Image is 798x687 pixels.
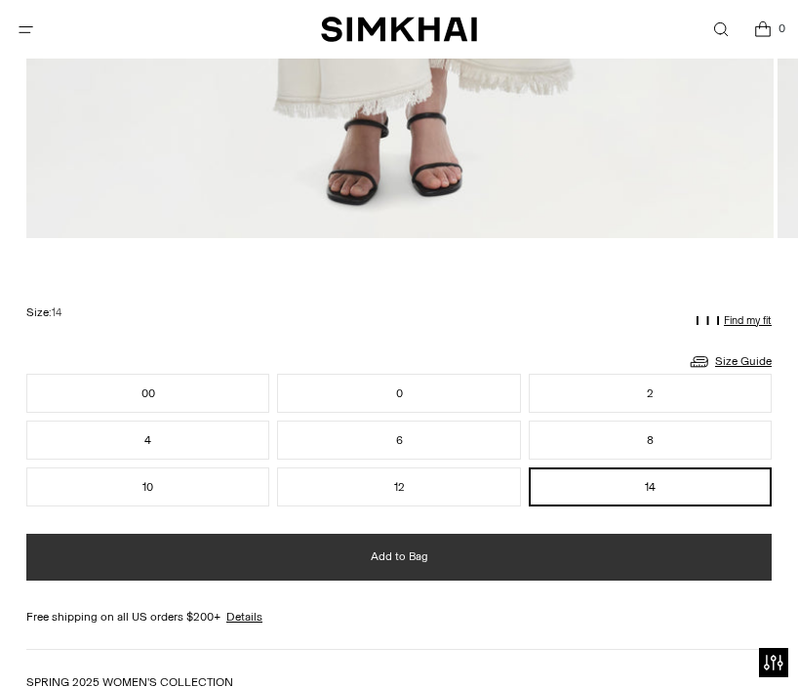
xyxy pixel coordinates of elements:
button: 14 [529,467,772,506]
a: Size Guide [688,349,772,374]
button: 4 [26,421,269,460]
button: 2 [529,374,772,413]
button: 8 [529,421,772,460]
button: 00 [26,374,269,413]
button: 6 [277,421,520,460]
button: Add to Bag [26,534,772,581]
a: Open cart modal [742,10,782,50]
button: Open menu modal [6,10,46,50]
label: Size: [26,303,61,322]
span: Add to Bag [371,548,428,565]
a: Details [226,608,262,626]
div: Free shipping on all US orders $200+ [26,608,772,626]
a: Open search modal [700,10,740,50]
span: 14 [52,306,61,319]
button: 0 [277,374,520,413]
span: 0 [773,20,790,37]
a: SIMKHAI [321,16,477,44]
button: 12 [277,467,520,506]
button: 10 [26,467,269,506]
